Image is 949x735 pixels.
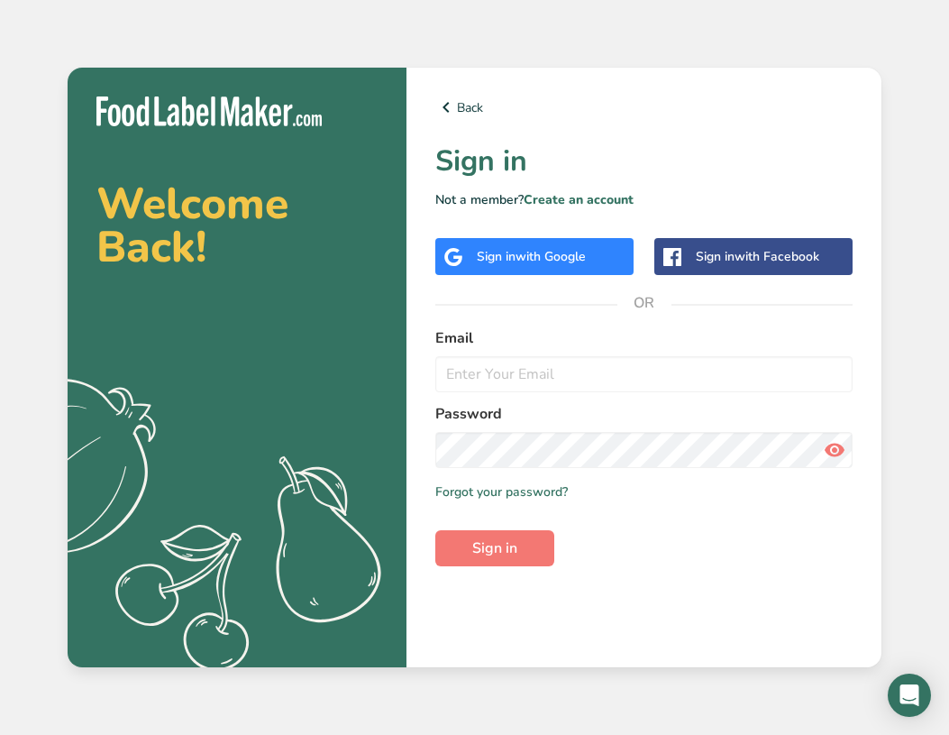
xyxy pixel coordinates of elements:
[96,182,378,269] h2: Welcome Back!
[435,530,554,566] button: Sign in
[477,247,586,266] div: Sign in
[435,96,853,118] a: Back
[735,248,819,265] span: with Facebook
[696,247,819,266] div: Sign in
[435,190,853,209] p: Not a member?
[96,96,322,126] img: Food Label Maker
[888,674,931,717] div: Open Intercom Messenger
[516,248,586,265] span: with Google
[524,191,634,208] a: Create an account
[435,140,853,183] h1: Sign in
[472,537,517,559] span: Sign in
[435,403,853,425] label: Password
[435,327,853,349] label: Email
[435,482,568,501] a: Forgot your password?
[435,356,853,392] input: Enter Your Email
[617,276,671,330] span: OR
